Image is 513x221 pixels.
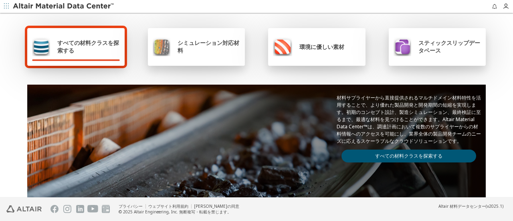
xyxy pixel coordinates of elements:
font: スティックスリップデータベース [418,39,480,54]
font: すべての材料クラスを探索する [375,152,442,159]
img: すべての材料クラスを探索する [32,37,50,56]
img: 環境に優しい素材 [273,37,292,56]
img: Altair 材料データセンター [13,2,115,10]
font: 環境に優しい素材 [299,43,344,51]
font: 材料サプライヤーから直接提供されるマルチドメイン材料特性を活用することで、より優れた製品開発と開発期間の短縮を実現します。初期のコンセプト設計、製造シミュレーション、最終検証に至るまで、最適な材... [337,94,481,144]
font: シミュレーション対応材料 [178,39,239,54]
font: すべての材料クラスを探索する [57,39,119,54]
a: プライバシー [119,203,143,209]
a: [PERSON_NAME]の同意 [194,203,239,209]
font: Altair 材料データセンター [438,203,486,209]
a: ウェブサイト利用規約 [148,203,188,209]
img: アルテアエンジニアリング [6,205,42,213]
font: © 2025 Altair Engineering, Inc. 無断複写・転載を禁じます。 [119,209,231,215]
a: すべての材料クラスを探索する [341,150,476,162]
img: スティックスリップデータベース [394,37,411,56]
font: (v2025.1) [486,203,503,209]
img: シミュレーション対応材料 [153,37,171,56]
